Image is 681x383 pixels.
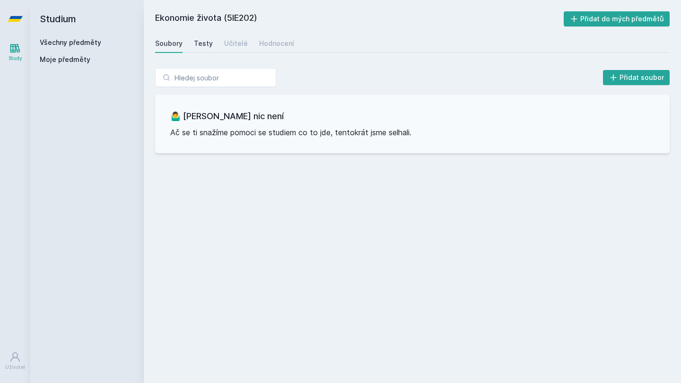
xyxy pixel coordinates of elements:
a: Učitelé [224,34,248,53]
p: Ač se ti snažíme pomoci se studiem co to jde, tentokrát jsme selhali. [170,127,655,138]
div: Study [9,55,22,62]
div: Učitelé [224,39,248,48]
div: Uživatel [5,364,25,371]
a: Soubory [155,34,183,53]
div: Testy [194,39,213,48]
h2: Ekonomie života (5IE202) [155,11,564,26]
a: Hodnocení [259,34,294,53]
div: Soubory [155,39,183,48]
div: Hodnocení [259,39,294,48]
span: Moje předměty [40,55,90,64]
a: Všechny předměty [40,38,101,46]
button: Přidat do mých předmětů [564,11,670,26]
a: Testy [194,34,213,53]
a: Uživatel [2,347,28,375]
h3: 🤷‍♂️ [PERSON_NAME] nic není [170,110,655,123]
button: Přidat soubor [603,70,670,85]
input: Hledej soubor [155,68,276,87]
a: Study [2,38,28,67]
